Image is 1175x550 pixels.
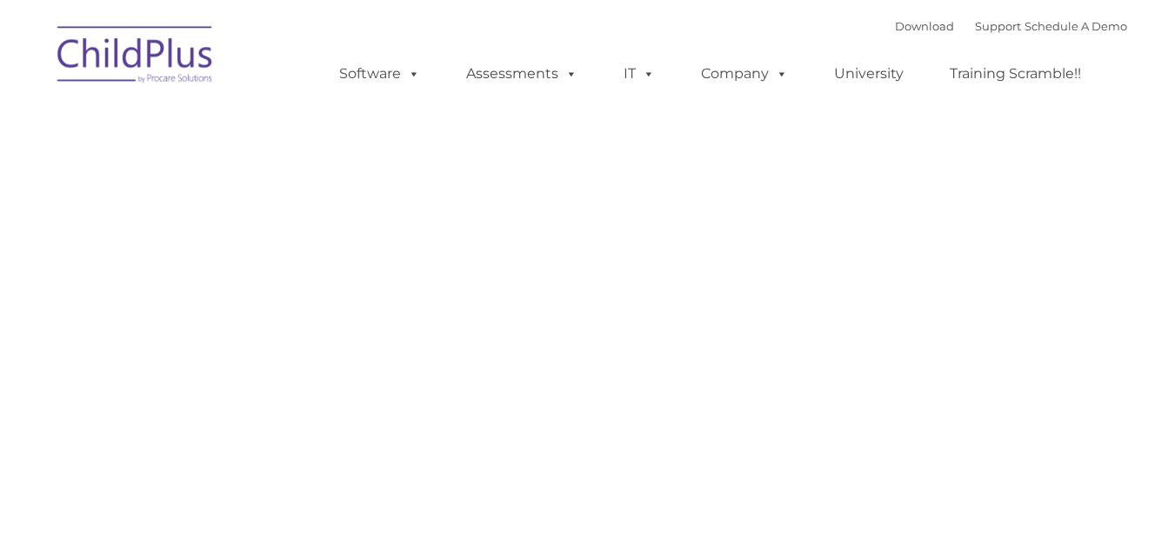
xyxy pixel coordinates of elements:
[322,56,437,91] a: Software
[895,19,954,33] a: Download
[606,56,672,91] a: IT
[684,56,805,91] a: Company
[932,56,1098,91] a: Training Scramble!!
[1025,19,1127,33] a: Schedule A Demo
[49,14,223,101] img: ChildPlus by Procare Solutions
[895,19,1127,33] font: |
[449,56,595,91] a: Assessments
[975,19,1021,33] a: Support
[817,56,921,91] a: University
